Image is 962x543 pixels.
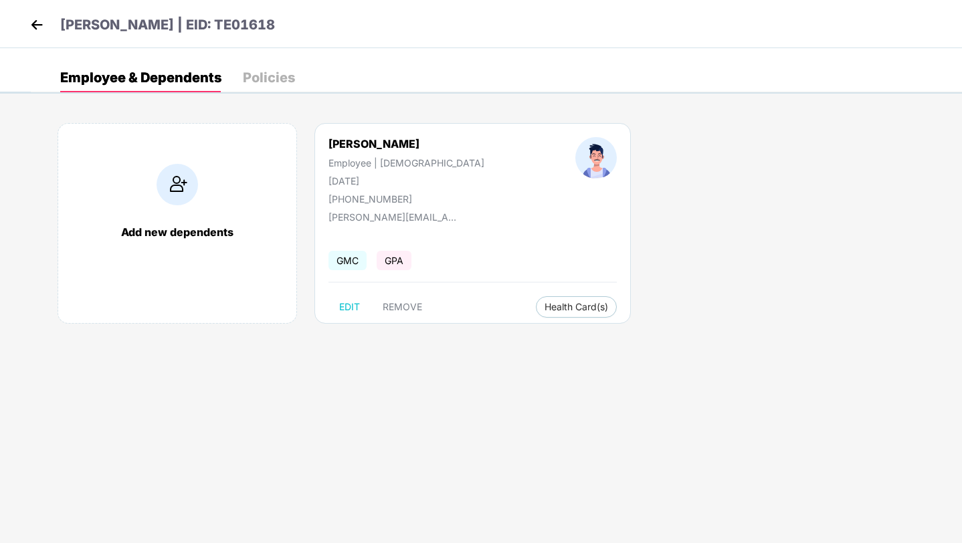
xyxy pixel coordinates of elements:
div: Employee | [DEMOGRAPHIC_DATA] [328,157,484,169]
button: EDIT [328,296,371,318]
img: profileImage [575,137,617,179]
button: Health Card(s) [536,296,617,318]
span: REMOVE [383,302,422,312]
span: GPA [377,251,411,270]
div: [PHONE_NUMBER] [328,193,484,205]
span: GMC [328,251,367,270]
div: [PERSON_NAME][EMAIL_ADDRESS][DOMAIN_NAME] [328,211,462,223]
div: Policies [243,71,295,84]
div: Add new dependents [72,225,283,239]
div: Employee & Dependents [60,71,221,84]
span: EDIT [339,302,360,312]
span: Health Card(s) [545,304,608,310]
img: back [27,15,47,35]
button: REMOVE [372,296,433,318]
div: [PERSON_NAME] [328,137,484,150]
div: [DATE] [328,175,484,187]
p: [PERSON_NAME] | EID: TE01618 [60,15,275,35]
img: addIcon [157,164,198,205]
